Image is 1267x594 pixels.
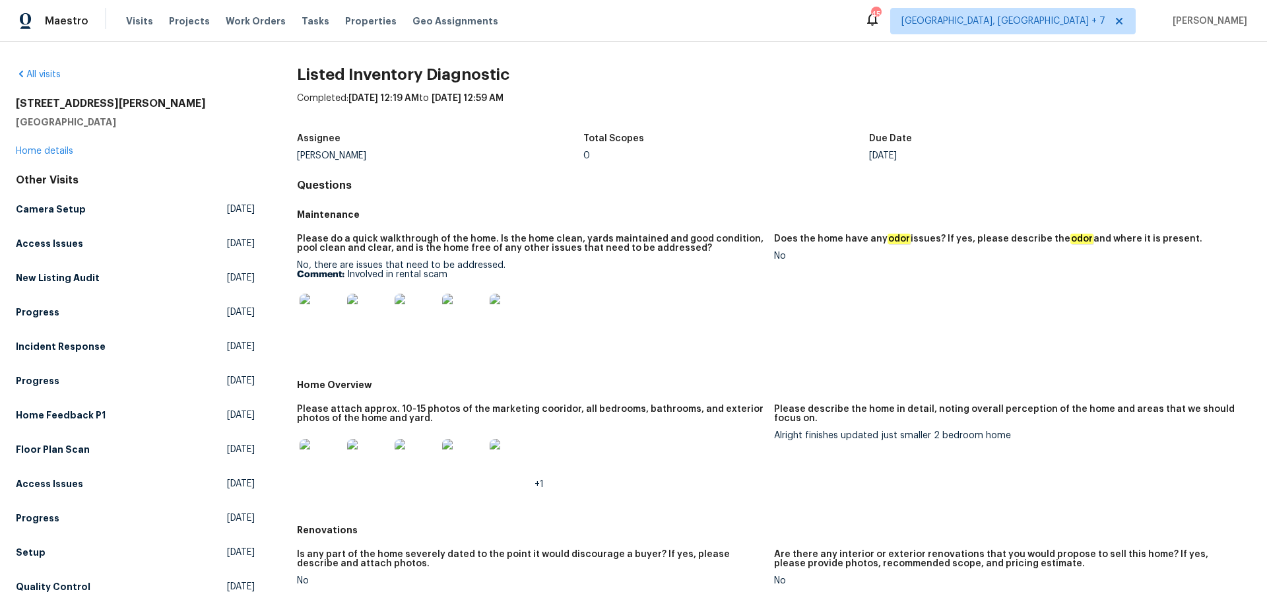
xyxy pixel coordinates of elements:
h5: Floor Plan Scan [16,443,90,456]
b: Comment: [297,270,344,279]
h5: Total Scopes [583,134,644,143]
h5: New Listing Audit [16,271,100,284]
span: [PERSON_NAME] [1167,15,1247,28]
h5: Incident Response [16,340,106,353]
h5: Assignee [297,134,341,143]
h5: Does the home have any issues? If yes, please describe the and where it is present. [774,234,1202,244]
span: [DATE] [227,546,255,559]
span: Work Orders [226,15,286,28]
h2: Listed Inventory Diagnostic [297,68,1251,81]
span: [DATE] 12:59 AM [432,94,504,103]
div: No [774,251,1241,261]
div: [DATE] [869,151,1155,160]
div: Other Visits [16,174,255,187]
h5: Please attach approx. 10-15 photos of the marketing cooridor, all bedrooms, bathrooms, and exteri... [297,405,763,423]
h5: Access Issues [16,237,83,250]
span: [DATE] [227,374,255,387]
span: Visits [126,15,153,28]
span: [DATE] [227,271,255,284]
h5: Renovations [297,523,1251,537]
em: odor [888,234,911,244]
a: Setup[DATE] [16,541,255,564]
h5: Camera Setup [16,203,86,216]
div: [PERSON_NAME] [297,151,583,160]
span: Tasks [302,16,329,26]
h5: Progress [16,374,59,387]
h5: Progress [16,511,59,525]
span: [DATE] [227,340,255,353]
span: +1 [535,480,544,489]
h5: Maintenance [297,208,1251,221]
h4: Questions [297,179,1251,192]
h5: Please describe the home in detail, noting overall perception of the home and areas that we shoul... [774,405,1241,423]
div: No, there are issues that need to be addressed. [297,261,763,344]
h5: Home Overview [297,378,1251,391]
em: odor [1070,234,1093,244]
a: Progress[DATE] [16,369,255,393]
h5: Access Issues [16,477,83,490]
a: Camera Setup[DATE] [16,197,255,221]
div: Alright finishes updated just smaller 2 bedroom home [774,431,1241,440]
span: [DATE] [227,237,255,250]
span: [DATE] [227,306,255,319]
h5: Are there any interior or exterior renovations that you would propose to sell this home? If yes, ... [774,550,1241,568]
span: Geo Assignments [412,15,498,28]
span: Maestro [45,15,88,28]
a: Home Feedback P1[DATE] [16,403,255,427]
span: [DATE] [227,580,255,593]
span: [DATE] [227,443,255,456]
h5: Please do a quick walkthrough of the home. Is the home clean, yards maintained and good condition... [297,234,763,253]
h2: [STREET_ADDRESS][PERSON_NAME] [16,97,255,110]
a: Floor Plan Scan[DATE] [16,438,255,461]
a: All visits [16,70,61,79]
div: 0 [583,151,870,160]
a: New Listing Audit[DATE] [16,266,255,290]
span: [DATE] [227,511,255,525]
span: Properties [345,15,397,28]
h5: Is any part of the home severely dated to the point it would discourage a buyer? If yes, please d... [297,550,763,568]
p: Involved in rental scam [297,270,763,279]
div: 45 [871,8,880,21]
h5: [GEOGRAPHIC_DATA] [16,115,255,129]
span: [DATE] 12:19 AM [348,94,419,103]
a: Progress[DATE] [16,506,255,530]
span: [DATE] [227,409,255,422]
div: Completed: to [297,92,1251,126]
span: Projects [169,15,210,28]
h5: Setup [16,546,46,559]
span: [DATE] [227,203,255,216]
div: No [297,576,763,585]
h5: Quality Control [16,580,90,593]
h5: Due Date [869,134,912,143]
span: [GEOGRAPHIC_DATA], [GEOGRAPHIC_DATA] + 7 [901,15,1105,28]
a: Access Issues[DATE] [16,232,255,255]
a: Incident Response[DATE] [16,335,255,358]
span: [DATE] [227,477,255,490]
a: Access Issues[DATE] [16,472,255,496]
a: Home details [16,147,73,156]
h5: Home Feedback P1 [16,409,106,422]
div: No [774,576,1241,585]
a: Progress[DATE] [16,300,255,324]
h5: Progress [16,306,59,319]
